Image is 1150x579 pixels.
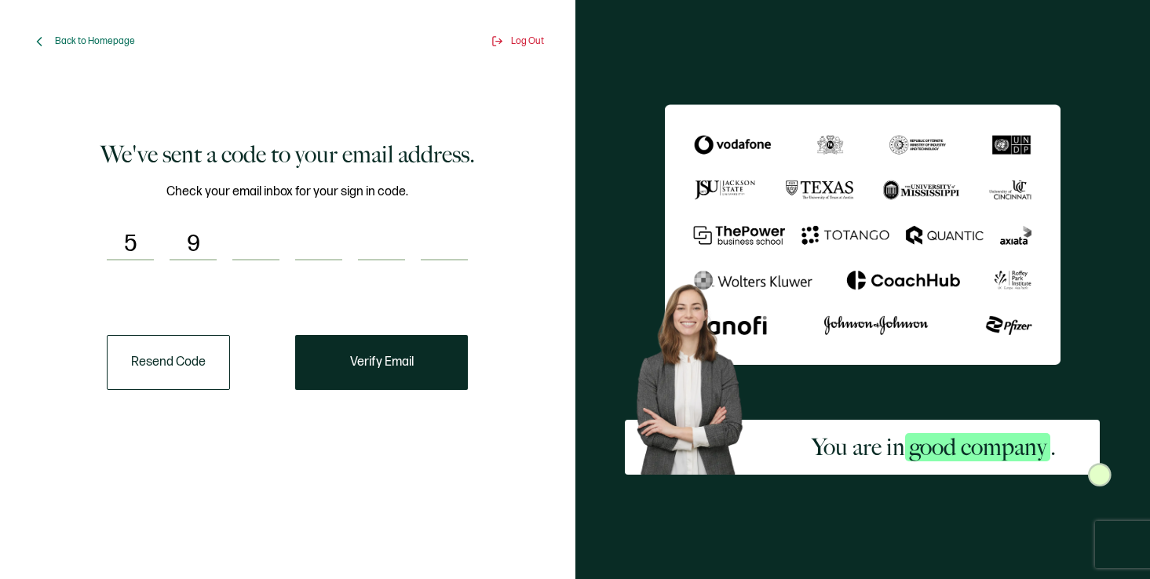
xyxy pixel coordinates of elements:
span: Verify Email [350,356,414,369]
span: Log Out [511,35,544,47]
button: Resend Code [107,335,230,390]
span: Check your email inbox for your sign in code. [166,182,408,202]
img: Sertifier Signup - You are in <span class="strong-h">good company</span>. Hero [625,275,768,475]
span: Back to Homepage [55,35,135,47]
h2: You are in . [812,432,1056,463]
h1: We've sent a code to your email address. [100,139,475,170]
img: Sertifier Signup [1088,463,1112,486]
img: Sertifier We've sent a code to your email address. [665,104,1061,366]
span: good company [905,433,1050,461]
button: Verify Email [295,335,468,390]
